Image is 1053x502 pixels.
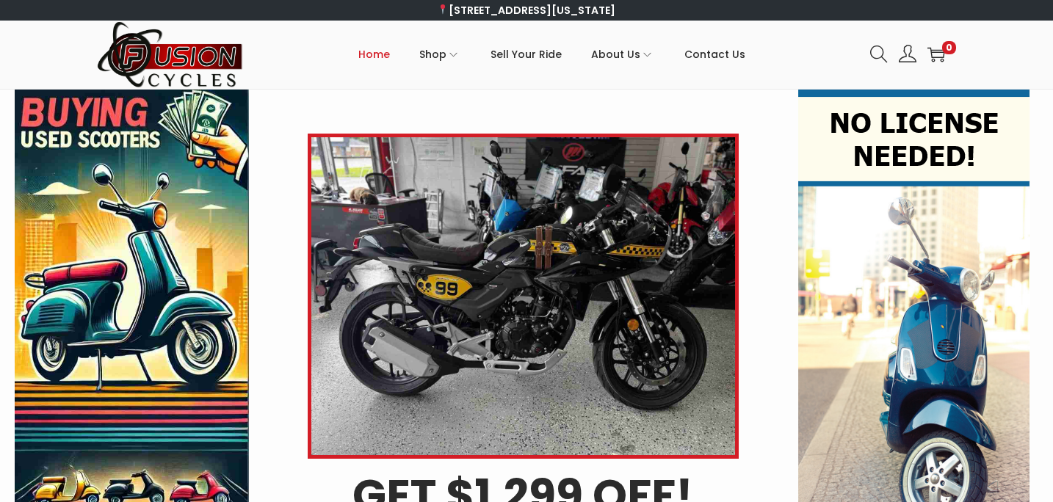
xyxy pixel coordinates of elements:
nav: Primary navigation [244,21,859,87]
span: About Us [591,36,640,73]
a: 0 [927,46,945,63]
img: Woostify retina logo [97,21,244,89]
span: Shop [419,36,446,73]
a: Contact Us [684,21,745,87]
a: [STREET_ADDRESS][US_STATE] [438,3,616,18]
img: 📍 [438,4,448,15]
span: Sell Your Ride [491,36,562,73]
span: Home [358,36,390,73]
a: Shop [419,21,461,87]
a: Sell Your Ride [491,21,562,87]
a: About Us [591,21,655,87]
a: Home [358,21,390,87]
span: Contact Us [684,36,745,73]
